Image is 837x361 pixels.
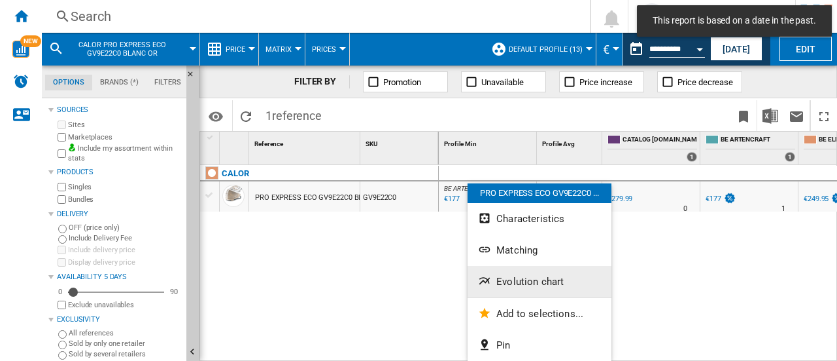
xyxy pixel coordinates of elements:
[496,308,583,320] span: Add to selections...
[496,276,564,288] span: Evolution chart
[468,183,611,203] div: PRO EXPRESS ECO GV9E22C0 ...
[468,298,611,330] button: Add to selections...
[649,14,820,28] span: This report is based on a date in the past.
[468,203,611,235] button: Characteristics
[496,213,564,225] span: Characteristics
[496,339,510,351] span: Pin
[496,244,538,256] span: Matching
[468,330,611,361] button: Pin...
[468,235,611,266] button: Matching
[468,266,611,297] button: Evolution chart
